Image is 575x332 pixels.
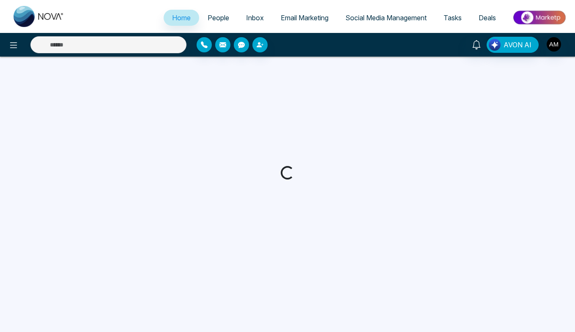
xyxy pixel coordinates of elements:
[246,14,264,22] span: Inbox
[238,10,272,26] a: Inbox
[164,10,199,26] a: Home
[345,14,427,22] span: Social Media Management
[435,10,470,26] a: Tasks
[199,10,238,26] a: People
[272,10,337,26] a: Email Marketing
[487,37,539,53] button: AVON AI
[444,14,462,22] span: Tasks
[337,10,435,26] a: Social Media Management
[14,6,64,27] img: Nova CRM Logo
[479,14,496,22] span: Deals
[547,37,561,52] img: User Avatar
[489,39,501,51] img: Lead Flow
[509,8,570,27] img: Market-place.gif
[208,14,229,22] span: People
[470,10,504,26] a: Deals
[504,40,531,50] span: AVON AI
[281,14,329,22] span: Email Marketing
[172,14,191,22] span: Home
